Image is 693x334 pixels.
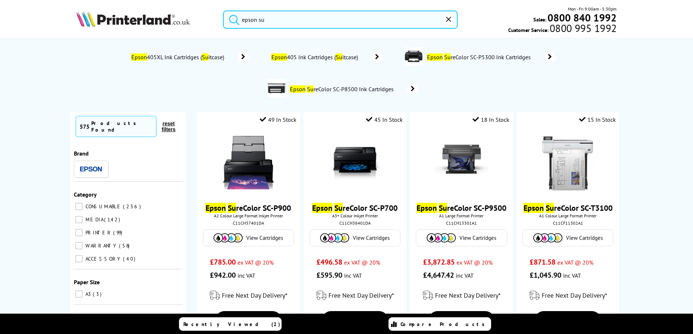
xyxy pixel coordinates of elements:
button: reset filters [156,120,180,133]
a: View [322,311,389,330]
span: £871.58 [530,257,555,267]
a: Epson405 Ink Cartridges (Suitcase) [271,52,383,62]
mark: Su [439,203,447,213]
span: inc VAT [238,272,255,279]
span: reColor SC-P5300 Ink Cartridges [426,53,533,61]
span: ex VAT @ 20% [344,259,380,266]
span: inc VAT [456,272,474,279]
a: View Cartridges [420,233,503,242]
span: View Cartridges [353,234,390,241]
a: Epson SureColor SC-T3100 [523,203,613,213]
span: 236 [123,203,143,210]
span: inc VAT [344,272,362,279]
mark: Epson [312,203,332,213]
input: Search product or bran [223,11,458,29]
input: MEDIA 142 [75,216,83,223]
a: View Cartridges [207,233,290,242]
span: Free Next Day Delivery* [328,291,394,299]
a: View [215,311,282,330]
span: inc VAT [563,272,581,279]
span: 142 [104,216,122,223]
a: Compare Products [389,317,491,331]
span: CONSUMABLE [84,203,122,210]
span: ex VAT @ 20% [557,259,593,266]
span: Free Next Day Delivery* [435,291,501,299]
mark: Su [228,203,236,213]
span: ACCESSORY [84,255,122,262]
div: C11CH13301A1 [415,220,507,226]
div: modal_delivery [414,285,509,306]
a: Printerland Logo [76,11,214,28]
span: reColor SC-P8500 Ink Cartridges [289,85,396,93]
img: Cartridges [214,233,243,242]
a: View Cartridges [314,233,397,242]
img: epson-sc-p5300-deptimage.jpg [405,47,423,65]
a: Epson405XL Ink Cartridges (Suitcase) [131,52,249,62]
a: Epson SureColor SC-P900 [206,203,291,213]
a: Epson SureColor SC-P9500 [417,203,506,213]
div: modal_delivery [200,285,296,306]
span: A3 [84,291,92,297]
span: Category [74,191,97,198]
mark: Su [307,85,314,93]
div: 15 In Stock [579,116,616,123]
span: 3 [93,291,103,297]
mark: Epson [206,203,226,213]
div: 18 In Stock [473,116,509,123]
div: 45 In Stock [366,116,403,123]
span: View Cartridges [566,234,603,241]
span: ex VAT @ 20% [238,259,274,266]
span: PRINTER [84,229,112,236]
input: A3 3 [75,290,83,298]
input: ACCESSORY 40 [75,255,83,262]
input: PRINTER 99 [75,229,83,236]
a: View [534,311,601,330]
span: WARRANTY [84,242,118,249]
span: Sales: [533,16,546,23]
b: 0800 840 1992 [547,11,617,24]
a: Epson SureColor SC-P700 [312,203,398,213]
mark: Epson [131,53,147,61]
mark: Su [202,53,208,61]
span: Customer Service: [508,25,617,33]
span: 58 [119,242,131,249]
div: C11CH38401DA [309,220,401,226]
span: £4,647.42 [423,270,454,280]
span: Compare Products [401,321,489,327]
a: Recently Viewed (2) [179,317,282,331]
div: 49 In Stock [260,116,296,123]
span: ex VAT @ 20% [457,259,493,266]
mark: Epson [271,53,287,61]
span: 0800 995 1992 [549,25,617,32]
div: modal_delivery [307,285,403,306]
input: CONSUMABLE 236 [75,203,83,210]
span: £3,872.85 [423,257,455,267]
span: View Cartridges [246,234,283,241]
img: C11CJ51301A1-conspage.jpg [267,79,286,97]
span: £595.90 [316,270,342,280]
span: £785.00 [210,257,236,267]
mark: Su [336,53,342,61]
a: 0800 840 1992 [546,14,617,21]
span: Free Next Day Delivery* [222,291,287,299]
mark: Su [546,203,554,213]
img: Cartridges [427,233,456,242]
span: 99 [113,229,124,236]
a: Epson SureColor SC-P8500 Ink Cartridges [289,79,418,99]
div: C11CH37401DA [202,220,294,226]
img: Printerland Logo [76,11,190,27]
span: A3+ Colour Inkjet Printer [307,213,403,218]
span: £942.00 [210,270,236,280]
span: 40 [123,255,137,262]
img: Epson [80,166,102,172]
div: modal_delivery [520,285,616,306]
span: A2 Colour Large Format Inkjet Printer [200,213,296,218]
a: View Cartridges [526,233,609,242]
span: 575 [80,123,89,130]
span: Paper Size [74,278,100,286]
mark: Epson [417,203,437,213]
mark: Epson [523,203,544,213]
img: Cartridges [533,233,562,242]
img: epson-SureColor-SC-T3100-front-small.jpg [541,136,595,190]
span: 405 Ink Cartridges ( itcase) [271,53,361,61]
